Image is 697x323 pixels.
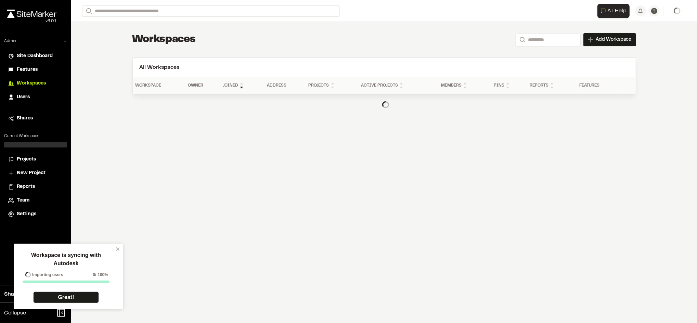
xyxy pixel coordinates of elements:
[8,93,63,101] a: Users
[132,33,196,47] h1: Workspaces
[18,251,114,268] p: Workspace is syncing with Autodesk
[8,115,63,122] a: Shares
[7,18,56,24] div: Oh geez...please don't...
[267,82,303,89] div: Address
[140,63,629,72] h2: All Workspaces
[4,309,26,317] span: Collapse
[361,81,436,90] div: Active Projects
[4,133,67,139] p: Current Workspace
[596,36,632,43] span: Add Workspace
[441,81,488,90] div: Members
[23,272,63,278] div: Importing users
[116,246,120,252] button: close
[17,169,46,177] span: New Project
[8,169,63,177] a: New Project
[17,210,36,218] span: Settings
[8,210,63,218] a: Settings
[8,80,63,87] a: Workspaces
[17,80,46,87] span: Workspaces
[8,156,63,163] a: Projects
[93,272,96,278] span: 0 /
[188,82,217,89] div: Owner
[8,66,63,74] a: Features
[135,82,183,89] div: Workspace
[8,52,63,60] a: Site Dashboard
[17,156,36,163] span: Projects
[7,10,56,18] img: rebrand.png
[17,115,33,122] span: Shares
[4,38,16,44] p: Admin
[309,81,356,90] div: Projects
[17,197,29,204] span: Team
[4,290,50,298] span: Share Workspace
[17,93,30,101] span: Users
[597,4,630,18] button: Open AI Assistant
[82,5,94,17] button: Search
[8,197,63,204] a: Team
[8,183,63,191] a: Reports
[17,66,38,74] span: Features
[494,81,524,90] div: Pins
[98,272,108,278] span: 100%
[530,81,574,90] div: Reports
[17,183,35,191] span: Reports
[516,33,528,46] button: Search
[597,4,632,18] div: Open AI Assistant
[579,82,617,89] div: Features
[17,52,53,60] span: Site Dashboard
[33,292,99,303] a: Great!
[607,7,627,15] span: AI Help
[223,81,261,90] div: Joined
